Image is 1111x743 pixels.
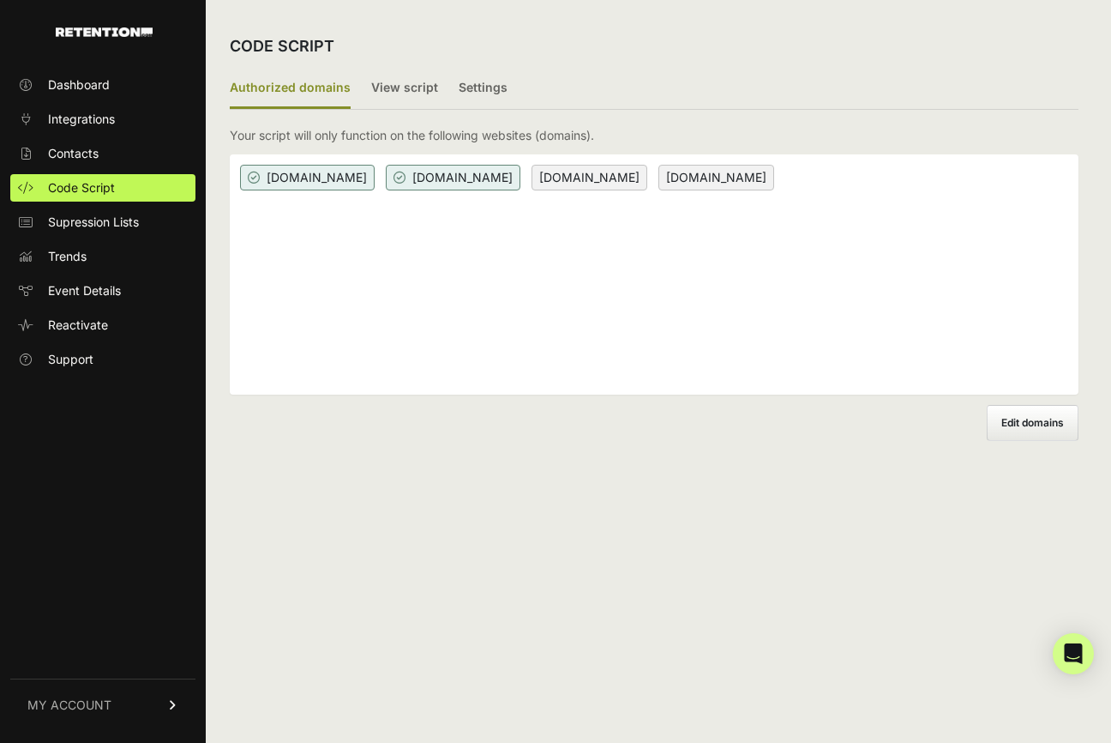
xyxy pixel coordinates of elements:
span: Reactivate [48,317,108,334]
span: [DOMAIN_NAME] [658,165,774,190]
div: Open Intercom Messenger [1053,633,1094,674]
h2: CODE SCRIPT [230,34,334,58]
span: [DOMAIN_NAME] [386,165,520,190]
span: Support [48,351,93,368]
img: Retention.com [56,27,153,37]
a: Event Details [10,277,195,305]
a: Dashboard [10,71,195,99]
a: Support [10,346,195,373]
label: Authorized domains [230,69,351,109]
a: MY ACCOUNT [10,679,195,731]
span: [DOMAIN_NAME] [531,165,647,190]
a: Contacts [10,140,195,167]
label: Settings [459,69,507,109]
span: [DOMAIN_NAME] [240,165,375,190]
a: Integrations [10,106,195,133]
p: Your script will only function on the following websites (domains). [230,127,594,144]
a: Trends [10,243,195,270]
span: Event Details [48,282,121,299]
span: Integrations [48,111,115,128]
span: MY ACCOUNT [27,697,111,714]
a: Reactivate [10,311,195,339]
label: View script [371,69,438,109]
span: Edit domains [1001,416,1064,429]
span: Trends [48,248,87,265]
span: Code Script [48,179,115,196]
a: Supression Lists [10,208,195,236]
span: Contacts [48,145,99,162]
a: Code Script [10,174,195,202]
span: Dashboard [48,76,110,94]
span: Supression Lists [48,214,139,231]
